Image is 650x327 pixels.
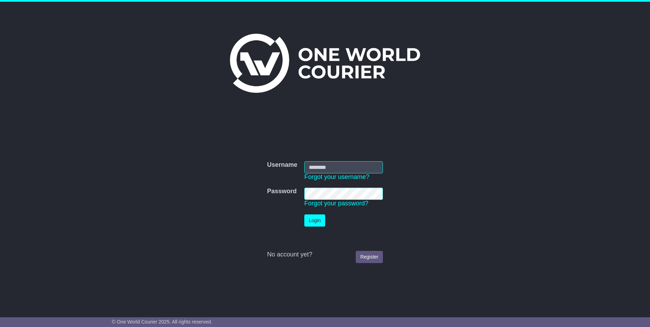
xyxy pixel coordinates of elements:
span: © One World Courier 2025. All rights reserved. [112,319,212,325]
button: Login [304,214,325,227]
a: Forgot your password? [304,200,368,207]
div: No account yet? [267,251,383,259]
label: Password [267,188,297,195]
label: Username [267,161,297,169]
a: Forgot your username? [304,173,369,180]
a: Register [356,251,383,263]
img: One World [230,34,420,93]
